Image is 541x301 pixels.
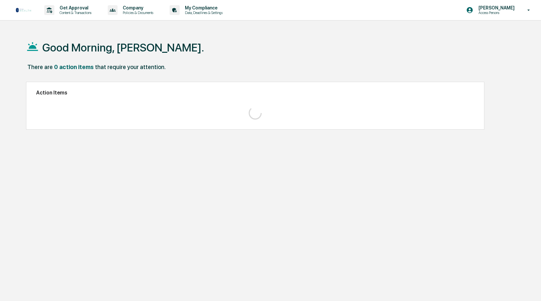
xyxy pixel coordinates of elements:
img: logo [16,7,31,13]
p: Access Persons [473,10,518,15]
h2: Action Items [36,90,474,96]
div: There are [27,64,53,70]
h1: Good Morning, [PERSON_NAME]. [42,41,204,54]
p: Data, Deadlines & Settings [180,10,226,15]
p: Company [118,5,157,10]
div: 0 action items [54,64,94,70]
p: My Compliance [180,5,226,10]
p: Get Approval [54,5,95,10]
p: Content & Transactions [54,10,95,15]
p: [PERSON_NAME] [473,5,518,10]
p: Policies & Documents [118,10,157,15]
div: that require your attention. [95,64,166,70]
